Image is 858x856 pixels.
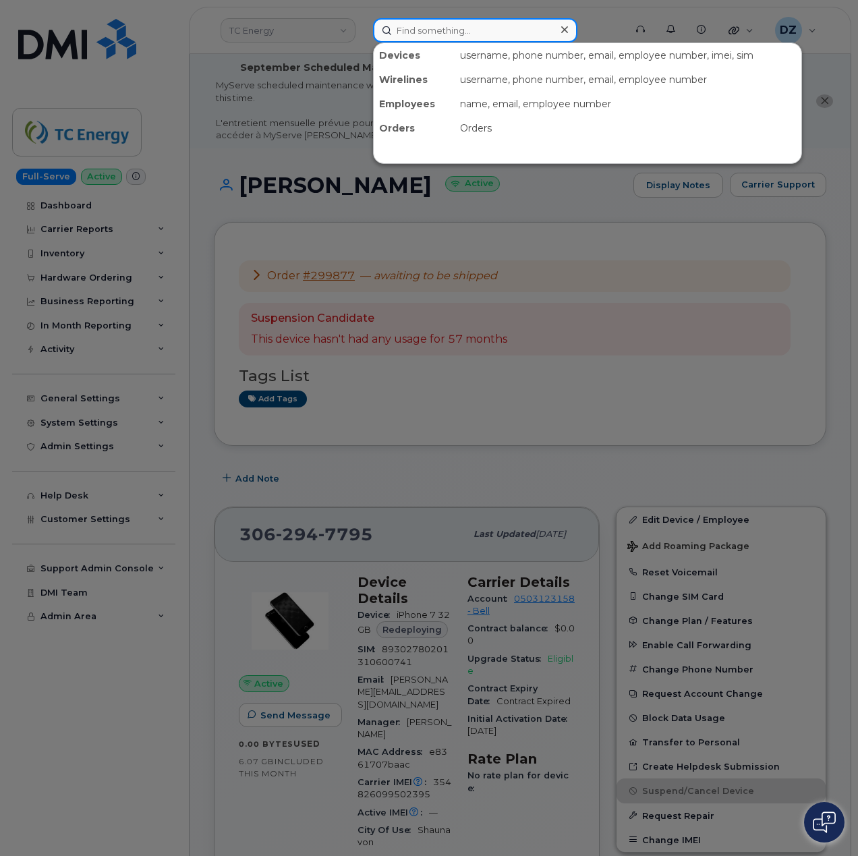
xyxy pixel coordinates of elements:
[813,811,836,833] img: Open chat
[374,43,455,67] div: Devices
[455,43,801,67] div: username, phone number, email, employee number, imei, sim
[374,67,455,92] div: Wirelines
[374,92,455,116] div: Employees
[455,67,801,92] div: username, phone number, email, employee number
[374,116,455,140] div: Orders
[455,116,801,140] div: Orders
[455,92,801,116] div: name, email, employee number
